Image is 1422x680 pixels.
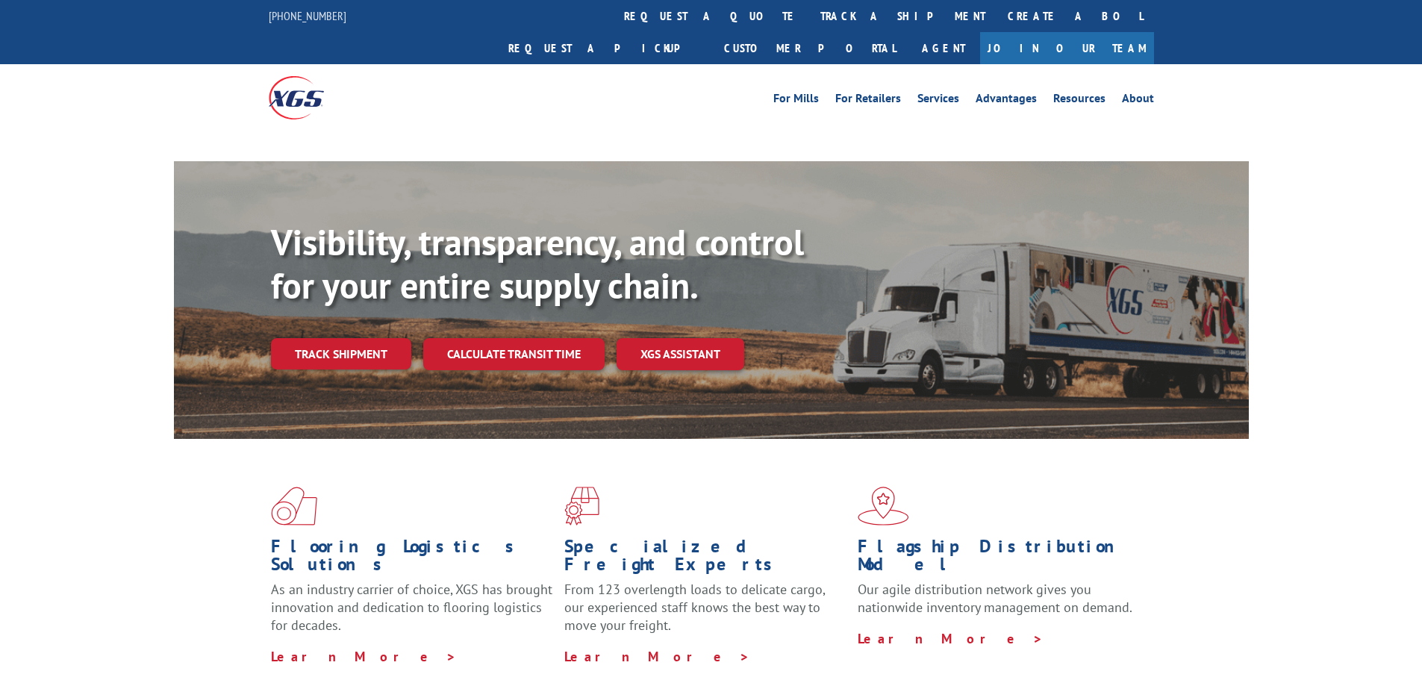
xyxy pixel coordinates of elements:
[773,93,819,109] a: For Mills
[271,581,552,634] span: As an industry carrier of choice, XGS has brought innovation and dedication to flooring logistics...
[269,8,346,23] a: [PHONE_NUMBER]
[858,630,1044,647] a: Learn More >
[980,32,1154,64] a: Join Our Team
[271,537,553,581] h1: Flooring Logistics Solutions
[907,32,980,64] a: Agent
[564,487,599,525] img: xgs-icon-focused-on-flooring-red
[976,93,1037,109] a: Advantages
[713,32,907,64] a: Customer Portal
[835,93,901,109] a: For Retailers
[917,93,959,109] a: Services
[271,338,411,369] a: Track shipment
[858,537,1140,581] h1: Flagship Distribution Model
[271,487,317,525] img: xgs-icon-total-supply-chain-intelligence-red
[1053,93,1106,109] a: Resources
[858,581,1132,616] span: Our agile distribution network gives you nationwide inventory management on demand.
[564,581,846,647] p: From 123 overlength loads to delicate cargo, our experienced staff knows the best way to move you...
[271,219,804,308] b: Visibility, transparency, and control for your entire supply chain.
[858,487,909,525] img: xgs-icon-flagship-distribution-model-red
[564,537,846,581] h1: Specialized Freight Experts
[617,338,744,370] a: XGS ASSISTANT
[423,338,605,370] a: Calculate transit time
[497,32,713,64] a: Request a pickup
[564,648,750,665] a: Learn More >
[1122,93,1154,109] a: About
[271,648,457,665] a: Learn More >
